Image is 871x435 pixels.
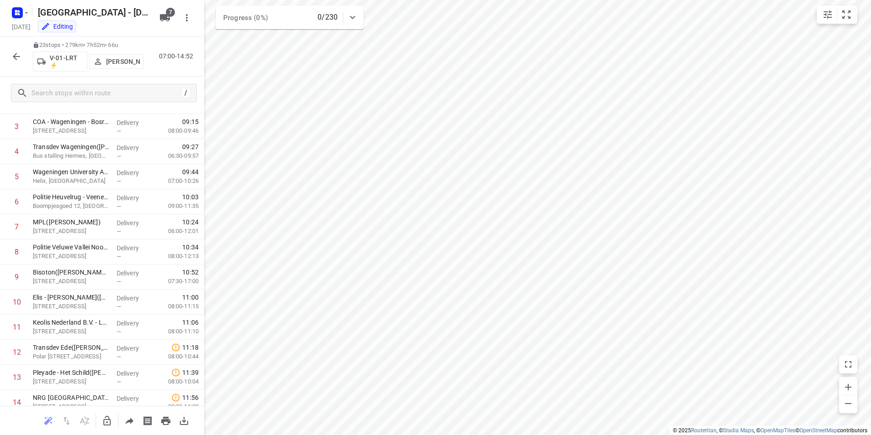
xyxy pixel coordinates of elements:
span: — [117,178,121,185]
a: Stadia Maps [723,427,754,434]
span: — [117,253,121,260]
span: — [117,353,121,360]
p: Bus stalling Hermes, [GEOGRAPHIC_DATA] [33,151,109,161]
p: V-01-LRT ⚡ [50,54,83,69]
p: Delivery [117,143,150,152]
p: Transdev Wageningen(Tom Aben) [33,142,109,151]
span: — [117,278,121,285]
div: Editing [41,22,73,31]
div: small contained button group [817,5,857,24]
p: Delivery [117,118,150,127]
p: Delivery [117,369,150,378]
p: 08:00-10:04 [154,377,199,386]
span: Progress (0%) [223,14,268,22]
p: Delivery [117,218,150,228]
div: 6 [15,197,19,206]
svg: Late [171,343,180,352]
p: Elis - [PERSON_NAME]([PERSON_NAME]) [33,293,109,302]
p: COA - Wageningen - Bosrand(Fleur Balduk) [33,117,109,126]
p: Keolis Nederland B.V. - Lorentzstraat(Frank Bod) [33,318,109,327]
p: MPL([PERSON_NAME]) [33,217,109,227]
span: Reoptimize route [39,416,57,425]
p: Polar [STREET_ADDRESS] [33,352,109,361]
a: OpenStreetMap [799,427,837,434]
p: 08:00-10:44 [154,352,199,361]
button: Map settings [819,5,837,24]
div: 12 [13,348,21,357]
p: 23 stops • 279km • 7h52m • 66u [33,41,144,50]
p: Transdev Ede(Richard Schoonderwoerd) [33,343,109,352]
p: 07:00-10:26 [154,176,199,186]
p: Delivery [117,168,150,177]
p: 08:30-11:22 [154,402,199,411]
span: 11:00 [182,293,199,302]
p: Wolfhezerweg 101, Wolfheze [33,377,109,386]
span: — [117,128,121,135]
span: — [117,378,121,385]
span: 10:34 [182,243,199,252]
div: 9 [15,273,19,281]
span: 10:03 [182,192,199,202]
span: Sort by time window [76,416,94,425]
p: 09:00-11:35 [154,202,199,211]
p: Parmentierstraat 2, Barneveld [33,227,109,236]
span: — [117,328,121,335]
span: — [117,404,121,410]
li: © 2025 , © , © © contributors [673,427,867,434]
p: 06:30-09:57 [154,151,199,161]
button: Fit zoom [837,5,856,24]
p: 08:00-12:13 [154,252,199,261]
p: Helix, [GEOGRAPHIC_DATA] [33,176,109,186]
div: 10 [13,298,21,306]
input: Search stops within route [31,86,181,100]
p: Wageningen University Agrotechnologie en Voedingswetenschappen - Afdeling Toxicologie(Carla Broer... [33,167,109,176]
button: Unlock route [98,412,116,430]
p: 07:30-17:00 [154,277,199,286]
div: 3 [15,122,19,131]
div: 14 [13,398,21,407]
p: Delivery [117,243,150,253]
span: 11:18 [182,343,199,352]
span: Print shipping labels [138,416,157,425]
p: Politie Veluwe Vallei Noord(Kim Vreugdenhil) [33,243,109,252]
span: Reverse route [57,416,76,425]
span: Print route [157,416,175,425]
span: 7 [166,8,175,17]
span: — [117,203,121,210]
p: [STREET_ADDRESS] [33,402,109,411]
p: Politie Heuvelrug - Veenendaal(Heike Haanschoten ) [33,192,109,202]
span: 11:39 [182,368,199,377]
span: — [117,303,121,310]
span: 10:24 [182,217,199,227]
button: More [178,9,196,27]
p: Pleyade - Het Schild(Marco Smeenk) [33,368,109,377]
a: Routetitan [691,427,717,434]
span: — [117,228,121,235]
svg: Late [171,393,180,402]
span: 09:44 [182,167,199,176]
span: 10:52 [182,268,199,277]
div: 7 [15,223,19,231]
span: 09:15 [182,117,199,126]
p: Delivery [117,193,150,202]
p: Delivery [117,344,150,353]
p: [STREET_ADDRESS] [33,277,109,286]
p: Delivery [117,319,150,328]
div: 4 [15,147,19,156]
span: — [117,153,121,160]
p: Bosrandweg 20, Wageningen [33,126,109,135]
div: 8 [15,248,19,256]
a: OpenMapTiles [760,427,795,434]
button: 7 [156,9,174,27]
span: 11:56 [182,393,199,402]
div: 13 [13,373,21,382]
span: 09:27 [182,142,199,151]
div: Progress (0%)0/230 [216,5,364,29]
p: 07:00-14:52 [159,52,197,61]
button: V-01-LRT ⚡ [33,52,87,72]
span: 11:06 [182,318,199,327]
p: NRG [GEOGRAPHIC_DATA]([PERSON_NAME]) [33,393,109,402]
div: 11 [13,323,21,331]
p: Boompjesgoed 12, Veenendaal [33,202,109,211]
span: Share route [120,416,138,425]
